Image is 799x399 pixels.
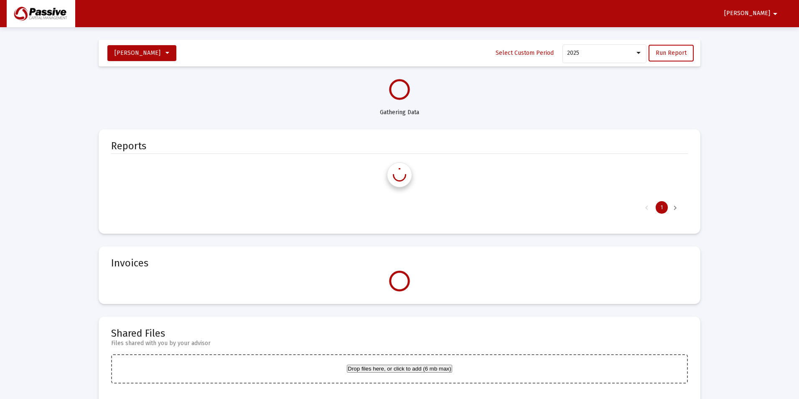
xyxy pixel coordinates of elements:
span: Run Report [656,49,687,56]
img: Dashboard [13,5,69,22]
button: Drop files here, or click to add (6 mb max) [347,365,452,373]
div: Previous Page [640,201,654,214]
div: Page Navigation [111,196,688,219]
span: 2025 [567,49,579,56]
button: [PERSON_NAME] [107,45,176,61]
button: [PERSON_NAME] [714,5,790,22]
mat-icon: arrow_drop_down [770,5,780,22]
mat-card-subtitle: Files shared with you by your advisor [111,339,211,348]
span: Select Custom Period [496,49,554,56]
button: Run Report [649,45,694,61]
div: Gathering Data [99,100,700,117]
span: [PERSON_NAME] [115,49,160,56]
mat-card-title: Reports [111,142,146,150]
mat-card-title: Shared Files [111,329,211,338]
span: [PERSON_NAME] [724,10,770,17]
div: Page 1 [656,201,668,214]
mat-card-title: Invoices [111,259,148,267]
div: Next Page [668,201,682,214]
div: Data grid [111,153,688,219]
